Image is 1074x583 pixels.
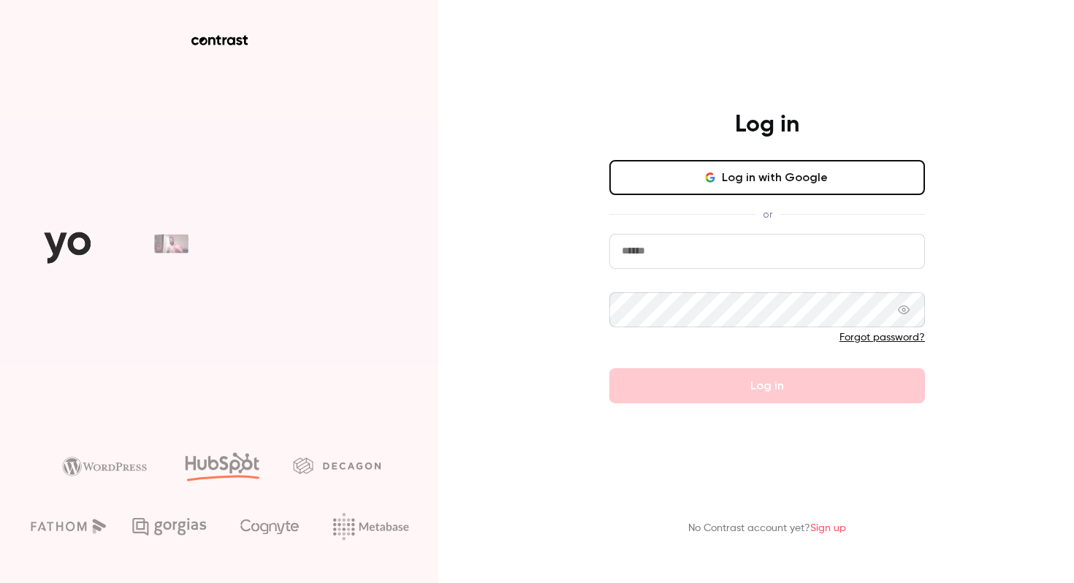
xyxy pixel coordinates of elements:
[688,521,846,536] p: No Contrast account yet?
[839,332,925,343] a: Forgot password?
[293,457,381,473] img: decagon
[755,207,780,222] span: or
[609,160,925,195] button: Log in with Google
[735,110,799,140] h4: Log in
[810,523,846,533] a: Sign up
